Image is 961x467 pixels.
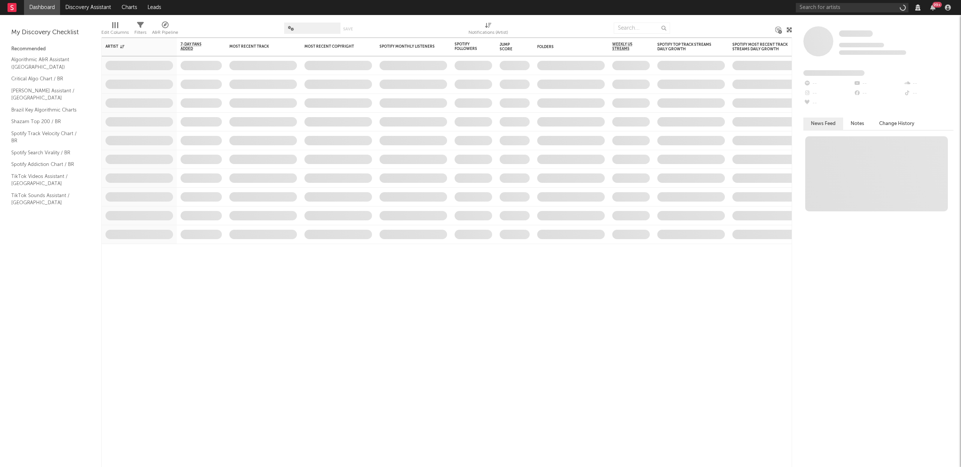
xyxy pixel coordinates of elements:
[839,30,873,38] a: Some Artist
[839,30,873,37] span: Some Artist
[796,3,908,12] input: Search for artists
[11,172,83,188] a: TikTok Videos Assistant / [GEOGRAPHIC_DATA]
[11,191,83,207] a: TikTok Sounds Assistant / [GEOGRAPHIC_DATA]
[229,44,286,49] div: Most Recent Track
[803,118,843,130] button: News Feed
[455,42,481,51] div: Spotify Followers
[152,28,178,37] div: A&R Pipeline
[872,118,922,130] button: Change History
[101,19,129,41] div: Edit Columns
[932,2,942,8] div: 99 +
[468,19,508,41] div: Notifications (Artist)
[904,89,953,98] div: --
[843,118,872,130] button: Notes
[11,130,83,145] a: Spotify Track Velocity Chart / BR
[657,42,714,51] div: Spotify Top Track Streams Daily Growth
[732,42,789,51] div: Spotify Most Recent Track Streams Daily Growth
[612,42,639,51] span: Weekly US Streams
[11,28,90,37] div: My Discovery Checklist
[11,160,83,169] a: Spotify Addiction Chart / BR
[134,28,146,37] div: Filters
[11,118,83,126] a: Shazam Top 200 / BR
[803,79,853,89] div: --
[803,98,853,108] div: --
[853,89,903,98] div: --
[11,75,83,83] a: Critical Algo Chart / BR
[500,42,518,51] div: Jump Score
[380,44,436,49] div: Spotify Monthly Listeners
[468,28,508,37] div: Notifications (Artist)
[537,45,593,49] div: Folders
[304,44,361,49] div: Most Recent Copyright
[11,45,90,54] div: Recommended
[11,56,83,71] a: Algorithmic A&R Assistant ([GEOGRAPHIC_DATA])
[181,42,211,51] span: 7-Day Fans Added
[11,106,83,114] a: Brazil Key Algorithmic Charts
[853,79,903,89] div: --
[101,28,129,37] div: Edit Columns
[803,89,853,98] div: --
[930,5,935,11] button: 99+
[105,44,162,49] div: Artist
[11,87,83,102] a: [PERSON_NAME] Assistant / [GEOGRAPHIC_DATA]
[614,23,670,34] input: Search...
[11,149,83,157] a: Spotify Search Virality / BR
[839,50,906,55] span: 0 fans last week
[803,70,865,76] span: Fans Added by Platform
[839,43,884,47] span: Tracking Since: [DATE]
[904,79,953,89] div: --
[134,19,146,41] div: Filters
[343,27,353,31] button: Save
[152,19,178,41] div: A&R Pipeline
